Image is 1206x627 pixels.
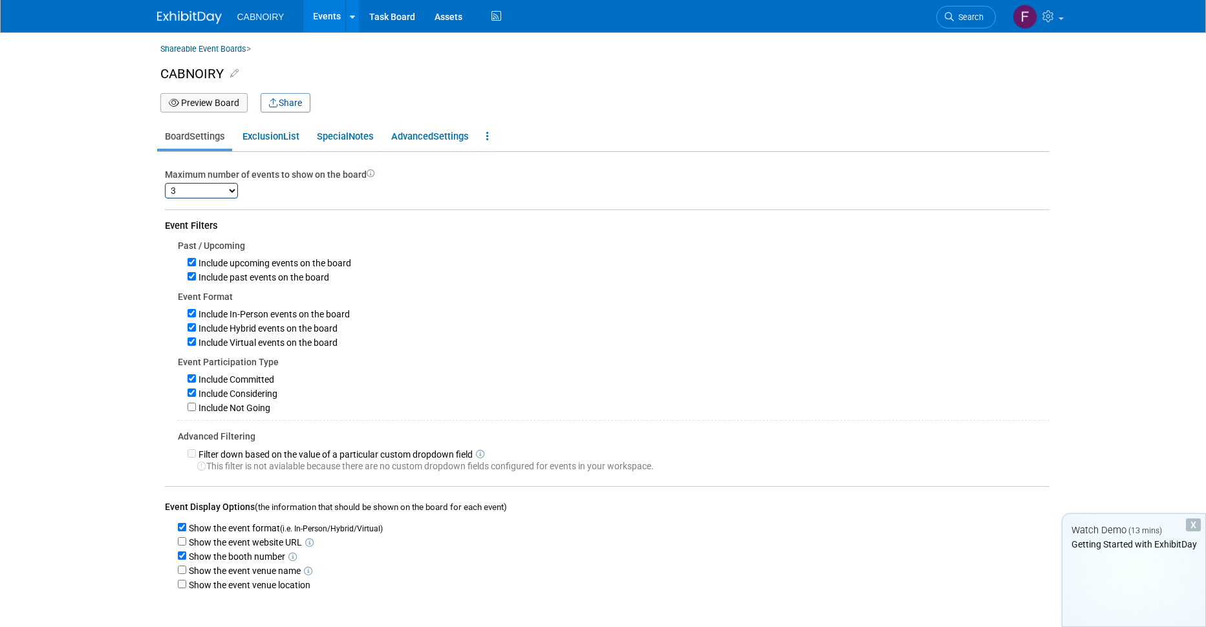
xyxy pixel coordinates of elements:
div: Getting Started with ExhibitDay [1062,538,1205,551]
a: BoardSettings [157,124,232,149]
div: Event Filters [165,219,1050,233]
a: AdvancedSettings [383,124,476,149]
div: This filter is not avialable because there are no custom dropdown fields configured for events in... [188,460,1050,473]
div: Event Format [178,290,1050,303]
a: ExclusionList [235,124,307,149]
div: Past / Upcoming [178,239,1050,252]
label: Include Committed [196,374,274,385]
label: Include past events on the board [196,272,329,282]
label: Include In-Person events on the board [196,309,350,319]
span: Search [954,12,984,22]
span: (i.e. In-Person/Hybrid/Virtual) [280,524,383,533]
label: Include Considering [196,388,277,399]
label: Show the event venue name [186,566,301,576]
label: Include Virtual events on the board [196,337,338,348]
span: Board [165,131,189,142]
span: (the information that should be shown on the board for each event) [255,502,507,512]
label: Include Hybrid events on the board [196,323,338,334]
div: Event Display Options [165,500,1050,514]
button: Share [261,93,310,112]
a: Shareable Event Boards [160,40,246,58]
label: Show the event website URL [186,537,302,547]
button: Preview Board [160,93,248,112]
div: Maximum number of events to show on the board [165,168,1050,181]
a: SpecialNotes [309,124,381,149]
span: (13 mins) [1128,526,1162,535]
span: List [283,131,299,142]
div: Dismiss [1186,518,1201,531]
span: CABNOIRY [160,66,224,81]
div: Watch Demo [1062,524,1205,537]
span: Special [317,131,349,142]
span: CABNOIRY [237,12,285,22]
label: Show the event format [186,523,383,533]
label: Include upcoming events on the board [196,258,351,268]
img: ExhibitDay [157,11,222,24]
img: franck TOUNEKEU [1013,5,1037,29]
label: Include Not Going [196,403,270,413]
div: Advanced Filtering [178,430,1050,443]
label: Filter down based on the value of a particular custom dropdown field [196,449,473,460]
span: Settings [433,131,469,142]
div: Event Participation Type [178,356,1050,368]
span: > [246,43,251,54]
label: Show the event venue location [186,580,310,590]
label: Show the booth number [186,551,285,562]
a: Search [936,6,996,28]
